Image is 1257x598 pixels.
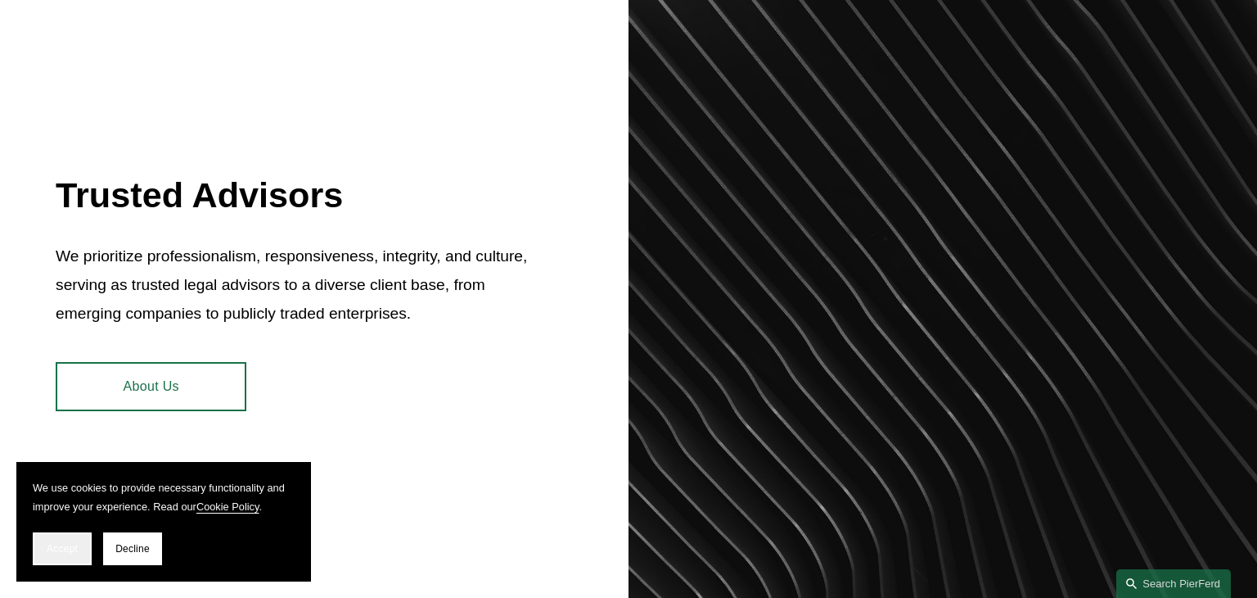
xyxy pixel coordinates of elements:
[56,242,533,328] p: We prioritize professionalism, responsiveness, integrity, and culture, serving as trusted legal a...
[56,362,246,411] a: About Us
[33,478,295,516] p: We use cookies to provide necessary functionality and improve your experience. Read our .
[33,532,92,565] button: Accept
[115,543,150,555] span: Decline
[196,501,259,513] a: Cookie Policy
[56,174,533,216] h2: Trusted Advisors
[47,543,78,555] span: Accept
[16,462,311,582] section: Cookie banner
[1116,569,1231,598] a: Search this site
[103,532,162,565] button: Decline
